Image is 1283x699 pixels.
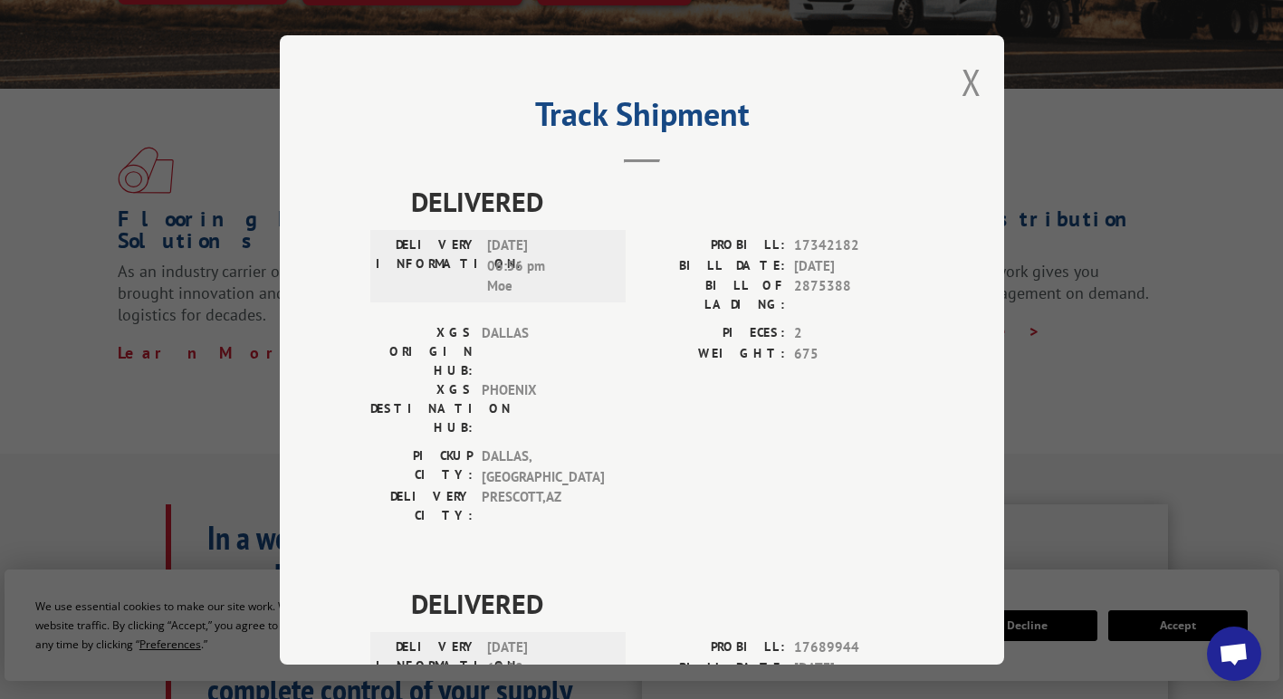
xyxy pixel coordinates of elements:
[370,487,473,525] label: DELIVERY CITY:
[794,657,914,678] span: [DATE]
[411,583,914,624] span: DELIVERED
[370,380,473,437] label: XGS DESTINATION HUB:
[794,235,914,256] span: 17342182
[642,657,785,678] label: BILL DATE:
[794,343,914,364] span: 675
[1207,627,1261,681] div: Open chat
[376,235,478,297] label: DELIVERY INFORMATION:
[794,276,914,314] span: 2875388
[482,446,604,487] span: DALLAS , [GEOGRAPHIC_DATA]
[642,255,785,276] label: BILL DATE:
[370,323,473,380] label: XGS ORIGIN HUB:
[482,323,604,380] span: DALLAS
[487,235,609,297] span: [DATE] 06:56 pm Moe
[370,101,914,136] h2: Track Shipment
[794,323,914,344] span: 2
[642,235,785,256] label: PROBILL:
[794,255,914,276] span: [DATE]
[376,637,478,699] label: DELIVERY INFORMATION:
[794,637,914,658] span: 17689944
[642,637,785,658] label: PROBILL:
[642,343,785,364] label: WEIGHT:
[482,487,604,525] span: PRESCOTT , AZ
[411,181,914,222] span: DELIVERED
[482,380,604,437] span: PHOENIX
[642,323,785,344] label: PIECES:
[487,637,609,699] span: [DATE] 12:50 pm [PERSON_NAME]
[370,446,473,487] label: PICKUP CITY:
[962,58,981,106] button: Close modal
[642,276,785,314] label: BILL OF LADING:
